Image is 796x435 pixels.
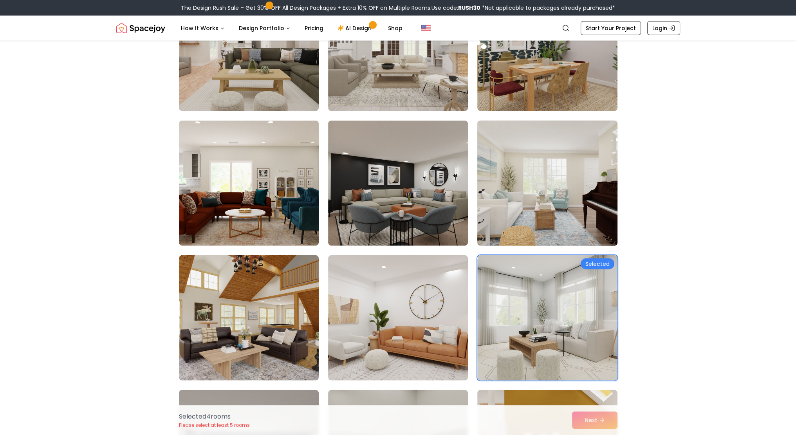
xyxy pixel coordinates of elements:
p: Selected 4 room s [179,412,250,421]
img: Room room-59 [328,121,468,246]
img: Room room-62 [328,255,468,381]
b: RUSH30 [458,4,480,12]
img: Room room-61 [179,255,319,381]
div: Selected [581,258,614,269]
img: Room room-58 [179,121,319,246]
img: Spacejoy Logo [116,20,165,36]
p: Please select at least 5 rooms [179,422,250,428]
a: Start Your Project [581,21,641,35]
div: The Design Rush Sale – Get 30% OFF All Design Packages + Extra 10% OFF on Multiple Rooms. [181,4,615,12]
button: Design Portfolio [233,20,297,36]
button: How It Works [175,20,231,36]
a: Pricing [298,20,330,36]
img: Room room-63 [477,255,617,381]
a: Spacejoy [116,20,165,36]
a: AI Design [331,20,380,36]
img: United States [421,23,431,33]
nav: Global [116,16,680,41]
img: Room room-60 [474,117,621,249]
a: Login [647,21,680,35]
span: *Not applicable to packages already purchased* [480,4,615,12]
a: Shop [382,20,409,36]
nav: Main [175,20,409,36]
span: Use code: [431,4,480,12]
